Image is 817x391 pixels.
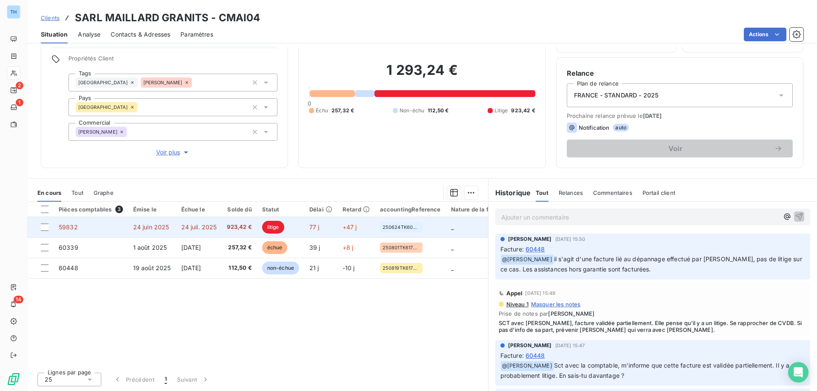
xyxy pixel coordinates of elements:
span: 24 juil. 2025 [181,223,217,231]
span: Tout [71,189,83,196]
span: 112,50 € [227,264,251,272]
span: [PERSON_NAME] [548,310,594,317]
span: FRANCE - STANDARD - 2025 [574,91,659,100]
span: 1 août 2025 [133,244,167,251]
span: [DATE] [181,264,201,271]
span: -10 j [343,264,355,271]
span: 257,32 € [331,107,354,114]
span: Voir plus [156,148,190,157]
span: Relances [559,189,583,196]
div: TH [7,5,20,19]
span: échue [262,241,288,254]
div: Solde dû [227,206,251,213]
span: En cours [37,189,61,196]
input: Ajouter une valeur [192,79,199,86]
span: Sct avec la comptable, m'informe que cette facture est validée partiellement. Il y a probablement... [500,362,791,379]
h3: SARL MAILLARD GRANITS - CMAI04 [75,10,260,26]
div: Nature de la facture [451,206,507,213]
span: 21 j [309,264,319,271]
span: 24 juin 2025 [133,223,169,231]
span: 25 [45,375,52,384]
span: +8 j [343,244,354,251]
span: [PERSON_NAME] [78,129,117,134]
span: 3 [115,205,123,213]
span: Graphe [94,189,114,196]
span: Litige [494,107,508,114]
span: 1 [165,375,167,384]
span: 250624TK60984AW [383,225,420,230]
a: Clients [41,14,60,22]
span: Prochaine relance prévue le [567,112,793,119]
span: 60448 [59,264,78,271]
span: [DATE] 15:50 [555,237,586,242]
button: Voir [567,140,793,157]
span: _ [451,264,454,271]
span: litige [262,221,284,234]
div: Délai [309,206,332,213]
span: Facture : [500,245,524,254]
div: Émise le [133,206,171,213]
input: Ajouter une valeur [137,103,144,111]
button: Suivant [172,371,215,388]
span: 923,42 € [511,107,535,114]
span: [PERSON_NAME] [143,80,183,85]
span: Commentaires [593,189,632,196]
span: Clients [41,14,60,21]
span: Contacts & Adresses [111,30,170,39]
span: 257,32 € [227,243,251,252]
div: Open Intercom Messenger [788,362,808,382]
span: [PERSON_NAME] [508,342,552,349]
span: [DATE] [181,244,201,251]
div: Échue le [181,206,217,213]
h2: 1 293,24 € [309,62,535,87]
span: 19 août 2025 [133,264,171,271]
button: 1 [160,371,172,388]
span: @ [PERSON_NAME] [501,255,554,265]
span: il s'agit d'une facture lié au dépannage effectué par [PERSON_NAME], pas de litige sur ce cas. Le... [500,255,804,273]
button: Voir plus [69,148,277,157]
span: 60448 [526,351,545,360]
span: 14 [14,296,23,303]
h6: Relance [567,68,793,78]
span: 59832 [59,223,78,231]
div: Retard [343,206,370,213]
span: _ [451,223,454,231]
span: Facture : [500,351,524,360]
button: Précédent [108,371,160,388]
span: [GEOGRAPHIC_DATA] [78,80,128,85]
span: Paramètres [180,30,213,39]
span: 0 [308,100,311,107]
span: Propriétés Client [69,55,277,67]
div: accountingReference [380,206,441,213]
span: Niveau 1 [506,301,528,308]
span: 923,42 € [227,223,251,231]
span: [GEOGRAPHIC_DATA] [78,105,128,110]
span: Appel [506,290,523,297]
div: Pièces comptables [59,205,123,213]
span: 39 j [309,244,320,251]
input: Ajouter une valeur [127,128,134,136]
span: @ [PERSON_NAME] [501,361,554,371]
span: non-échue [262,262,299,274]
span: 112,50 € [428,107,448,114]
span: Situation [41,30,68,39]
span: 60339 [59,244,78,251]
span: Non-échu [400,107,424,114]
button: Actions [744,28,786,41]
span: [DATE] 15:47 [555,343,585,348]
span: Tout [536,189,548,196]
span: Portail client [643,189,675,196]
span: [DATE] 15:49 [525,291,555,296]
img: Logo LeanPay [7,372,20,386]
span: Échu [316,107,328,114]
span: 250801TK61795AD [383,245,420,250]
h6: Historique [488,188,531,198]
span: SCT avec [PERSON_NAME], facture validée partiellement. Elle pense qu'il y a un litige. Se rapproc... [499,320,807,333]
span: 250819TK61795NG [383,265,420,271]
span: _ [451,244,454,251]
span: 77 j [309,223,320,231]
span: 2 [16,82,23,89]
span: Voir [577,145,774,152]
div: Statut [262,206,299,213]
span: Notification [579,124,610,131]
